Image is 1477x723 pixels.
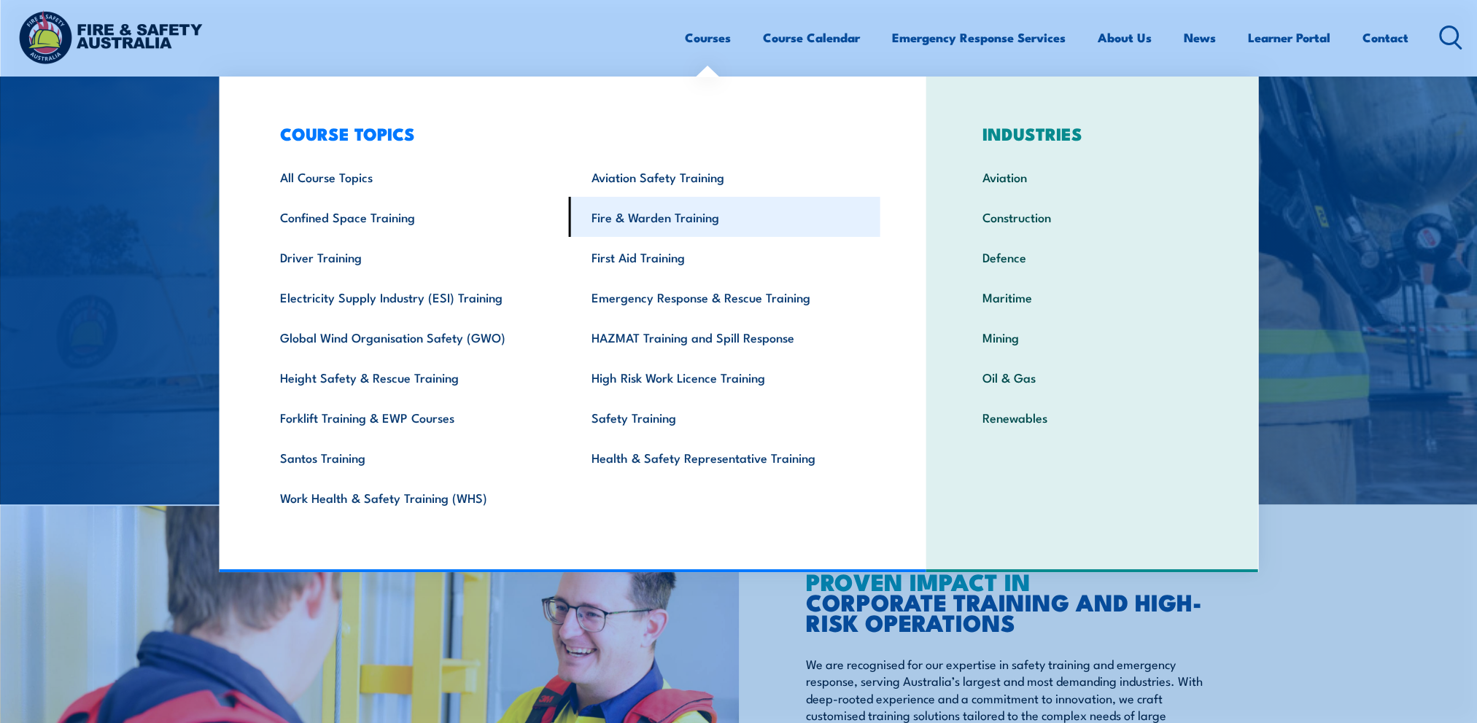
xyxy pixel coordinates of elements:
a: Contact [1362,18,1408,57]
a: Courses [685,18,731,57]
a: Santos Training [257,437,569,477]
a: Construction [960,197,1225,237]
a: Driver Training [257,237,569,277]
a: Work Health & Safety Training (WHS) [257,477,569,517]
a: Aviation [960,157,1225,197]
a: Health & Safety Representative Training [569,437,880,477]
a: Safety Training [569,397,880,437]
a: All Course Topics [257,157,569,197]
a: Height Safety & Rescue Training [257,357,569,397]
a: High Risk Work Licence Training [569,357,880,397]
a: About Us [1098,18,1152,57]
a: Oil & Gas [960,357,1225,397]
a: Renewables [960,397,1225,437]
a: Emergency Response Services [892,18,1066,57]
a: Fire & Warden Training [569,197,880,237]
a: News [1184,18,1216,57]
a: Global Wind Organisation Safety (GWO) [257,317,569,357]
a: Learner Portal [1248,18,1330,57]
a: Defence [960,237,1225,277]
a: Aviation Safety Training [569,157,880,197]
h3: COURSE TOPICS [257,123,880,144]
a: Course Calendar [763,18,860,57]
a: Confined Space Training [257,197,569,237]
a: HAZMAT Training and Spill Response [569,317,880,357]
a: Forklift Training & EWP Courses [257,397,569,437]
a: Mining [960,317,1225,357]
span: PROVEN IMPACT IN [806,563,1031,599]
h2: CORPORATE TRAINING AND HIGH-RISK OPERATIONS [806,571,1206,632]
a: First Aid Training [569,237,880,277]
a: Maritime [960,277,1225,317]
h3: INDUSTRIES [960,123,1225,144]
a: Electricity Supply Industry (ESI) Training [257,277,569,317]
a: Emergency Response & Rescue Training [569,277,880,317]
